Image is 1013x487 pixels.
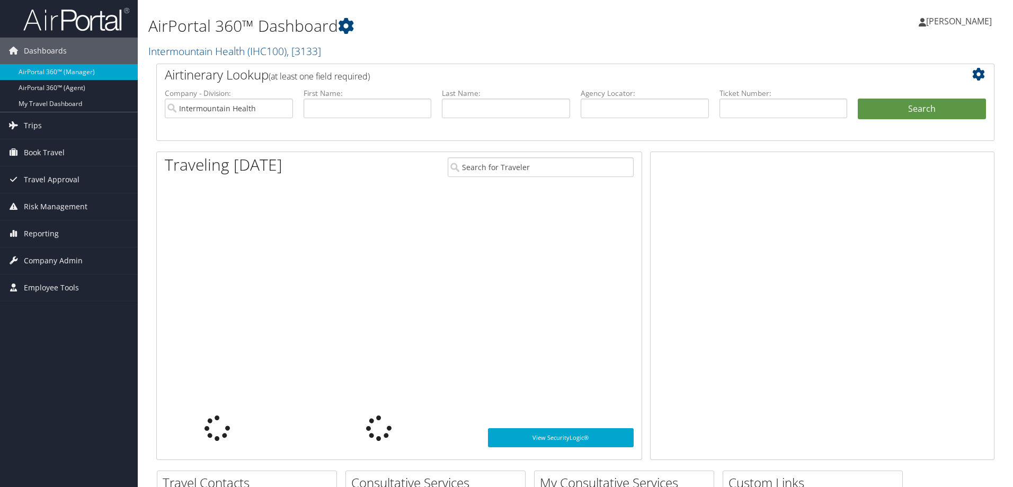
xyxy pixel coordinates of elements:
h1: AirPortal 360™ Dashboard [148,15,718,37]
a: View SecurityLogic® [488,428,634,447]
label: Last Name: [442,88,570,99]
span: Book Travel [24,139,65,166]
input: Search for Traveler [448,157,634,177]
a: [PERSON_NAME] [919,5,1002,37]
span: Risk Management [24,193,87,220]
a: Intermountain Health [148,44,321,58]
label: First Name: [304,88,432,99]
img: airportal-logo.png [23,7,129,32]
span: Reporting [24,220,59,247]
span: (at least one field required) [269,70,370,82]
h1: Traveling [DATE] [165,154,282,176]
span: Travel Approval [24,166,79,193]
span: Dashboards [24,38,67,64]
span: Trips [24,112,42,139]
span: [PERSON_NAME] [926,15,992,27]
label: Ticket Number: [719,88,848,99]
span: Employee Tools [24,275,79,301]
h2: Airtinerary Lookup [165,66,916,84]
span: , [ 3133 ] [287,44,321,58]
span: ( IHC100 ) [247,44,287,58]
span: Company Admin [24,247,83,274]
button: Search [858,99,986,120]
label: Company - Division: [165,88,293,99]
label: Agency Locator: [581,88,709,99]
